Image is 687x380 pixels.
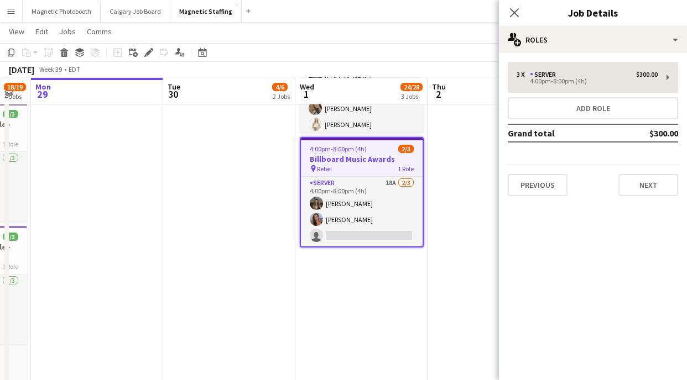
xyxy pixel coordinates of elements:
div: Roles [499,27,687,53]
span: Rebel [317,165,332,173]
button: Calgary Job Board [101,1,170,22]
button: Add role [508,97,678,119]
app-card-role: Server18A2/34:00pm-8:00pm (4h)[PERSON_NAME][PERSON_NAME] [301,177,423,246]
span: 2 [430,88,446,101]
button: Magnetic Staffing [170,1,242,22]
span: 1 Role [2,140,18,148]
span: 3/3 [3,110,18,118]
span: 4:00pm-8:00pm (4h) [310,145,367,153]
span: Week 39 [37,65,64,73]
h3: Billboard Music Awards [301,154,423,164]
span: Edit [35,27,48,36]
a: Edit [31,24,53,39]
a: View [4,24,29,39]
a: Comms [82,24,116,39]
span: 24/28 [400,83,423,91]
span: 18/19 [4,83,26,91]
span: 29 [34,88,51,101]
span: View [9,27,24,36]
div: 4 Jobs [4,92,25,101]
span: 2/3 [398,145,414,153]
div: 4:00pm-8:00pm (4h) [517,78,658,84]
span: Mon [35,82,51,92]
span: 1 Role [2,262,18,271]
span: Tue [168,82,180,92]
span: 3/3 [3,233,18,241]
td: $300.00 [613,124,678,142]
h3: Job Details [499,6,687,20]
button: Previous [508,174,568,196]
div: [DATE] [9,64,34,75]
div: Server [530,71,560,78]
td: Grand total [508,124,613,142]
span: Comms [87,27,112,36]
div: 3 x [517,71,530,78]
button: Next [618,174,678,196]
div: 2 Jobs [273,92,290,101]
span: 4/6 [272,83,288,91]
div: $300.00 [636,71,658,78]
button: Magnetic Photobooth [23,1,101,22]
span: 30 [166,88,180,101]
span: 1 [298,88,314,101]
span: Wed [300,82,314,92]
span: Jobs [59,27,76,36]
span: Thu [432,82,446,92]
a: Jobs [55,24,80,39]
span: 1 Role [398,165,414,173]
div: EDT [69,65,80,73]
app-job-card: 4:00pm-8:00pm (4h)2/3Billboard Music Awards Rebel1 RoleServer18A2/34:00pm-8:00pm (4h)[PERSON_NAME... [300,137,424,247]
div: 3 Jobs [401,92,422,101]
